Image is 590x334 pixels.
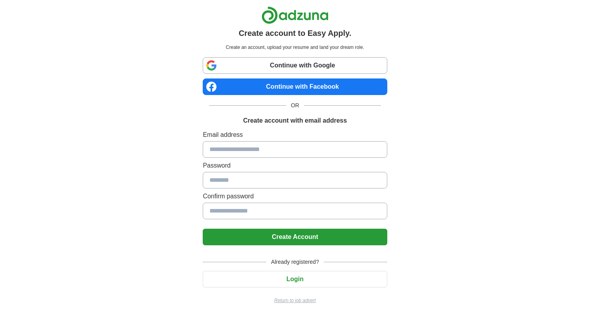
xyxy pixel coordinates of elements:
[203,297,387,304] a: Return to job advert
[261,6,329,24] img: Adzuna logo
[203,229,387,245] button: Create Account
[266,258,323,266] span: Already registered?
[203,130,387,140] label: Email address
[203,78,387,95] a: Continue with Facebook
[286,101,304,110] span: OR
[203,192,387,201] label: Confirm password
[203,276,387,282] a: Login
[204,44,385,51] p: Create an account, upload your resume and land your dream role.
[239,27,351,39] h1: Create account to Easy Apply.
[203,161,387,170] label: Password
[243,116,347,125] h1: Create account with email address
[203,271,387,287] button: Login
[203,57,387,74] a: Continue with Google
